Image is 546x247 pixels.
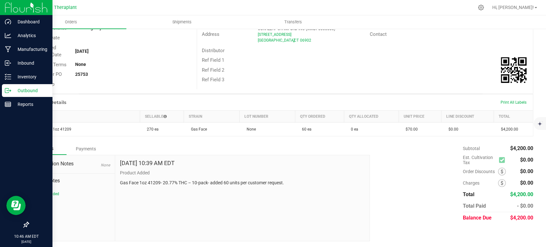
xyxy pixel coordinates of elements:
[295,111,344,123] th: Qty Ordered
[11,45,50,53] p: Manufacturing
[441,111,494,123] th: Line Discount
[510,145,533,151] span: $4,200.00
[510,215,533,221] span: $4,200.00
[6,196,26,215] iframe: Resource center
[29,111,140,123] th: Item
[75,62,86,67] strong: None
[3,234,50,239] p: 10:46 AM EDT
[11,87,50,94] p: Outbound
[5,74,11,80] inline-svg: Inventory
[348,127,358,131] span: 0 ea
[258,27,335,31] span: CURALEAF STAMFORD INC (MMDF0000056)
[75,72,88,77] strong: 25753
[33,177,110,185] span: Order Notes
[258,32,291,37] span: [STREET_ADDRESS]
[492,5,534,10] span: Hi, [PERSON_NAME]!
[202,77,224,83] span: Ref Field 3
[300,38,311,43] span: 06902
[11,59,50,67] p: Inbound
[11,18,50,26] p: Dashboard
[239,111,295,123] th: Lot Number
[344,111,399,123] th: Qty Allocated
[402,127,418,131] span: $70.00
[463,146,480,151] span: Subtotal
[5,60,11,66] inline-svg: Inbound
[5,46,11,52] inline-svg: Manufacturing
[501,57,526,83] img: Scan me!
[202,57,224,63] span: Ref Field 1
[463,215,492,221] span: Balance Due
[188,127,207,131] span: Gas Face
[463,203,486,209] span: Total Paid
[399,111,441,123] th: Unit Price
[140,111,184,123] th: Sellable
[477,4,485,11] div: Manage settings
[144,127,159,131] span: 270 ea
[54,5,77,10] span: Theraplant
[5,32,11,39] inline-svg: Analytics
[67,143,105,155] div: Payments
[501,100,526,105] span: Print All Labels
[5,87,11,94] inline-svg: Outbound
[370,31,387,37] span: Contact
[237,15,348,29] a: Transfers
[498,127,518,131] span: $4,200.00
[499,156,508,164] span: Calculate cultivation tax
[184,111,240,123] th: Strain
[510,191,533,197] span: $4,200.00
[75,49,89,54] strong: [DATE]
[164,19,200,25] span: Shipments
[445,127,458,131] span: $0.00
[120,179,365,186] p: Gas Face 1oz 41209- 20.77% THC – 10-pack- added 60 units per customer request.
[463,180,498,186] span: Charges
[520,180,533,186] span: $0.00
[202,67,224,73] span: Ref Field 2
[258,38,295,43] span: [GEOGRAPHIC_DATA]
[11,73,50,81] p: Inventory
[501,57,526,83] qrcode: 00011202
[120,160,175,166] h4: [DATE] 10:39 AM EDT
[202,31,219,37] span: Address
[463,155,496,165] span: Est. Cultivation Tax
[520,157,533,163] span: $0.00
[11,100,50,108] p: Reports
[126,15,237,29] a: Shipments
[299,127,312,131] span: 60 ea
[517,203,533,209] span: - $0.00
[3,239,50,244] p: [DATE]
[202,48,225,53] span: Distributor
[293,38,294,43] span: ,
[463,169,498,174] span: Order Discounts
[463,191,474,197] span: Total
[520,168,533,174] span: $0.00
[5,19,11,25] inline-svg: Dashboard
[275,19,310,25] span: Transfers
[294,38,299,43] span: CT
[120,170,365,176] p: Product Added
[33,160,110,168] span: Destination Notes
[5,101,11,108] inline-svg: Reports
[243,127,256,131] span: None
[15,15,126,29] a: Orders
[56,19,86,25] span: Orders
[101,163,110,167] span: None
[11,32,50,39] p: Analytics
[494,111,533,123] th: Total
